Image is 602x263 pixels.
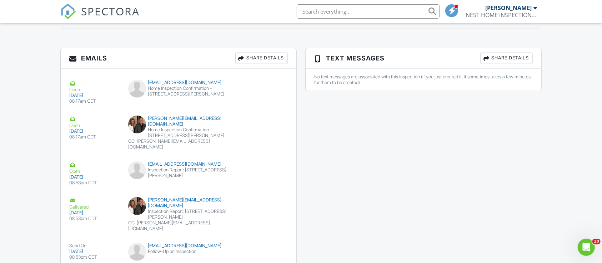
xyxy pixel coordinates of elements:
span: SPECTORA [81,4,140,19]
div: No text messages are associated with this inspection (if you just created it, it sometimes takes ... [314,74,533,86]
div: 08:53pm CDT [69,254,120,260]
img: The Best Home Inspection Software - Spectora [60,4,76,19]
div: Share Details [235,53,288,64]
div: [PERSON_NAME] [485,4,532,11]
div: [DATE] [69,93,120,98]
div: Delivered [69,197,120,210]
div: 08:53pm CDT [69,216,120,221]
a: SPECTORA [60,10,140,25]
div: Open [69,161,120,174]
div: [PERSON_NAME][EMAIL_ADDRESS][DOMAIN_NAME] [128,197,229,209]
a: Delivered [DATE] 08:53pm CDT [PERSON_NAME][EMAIL_ADDRESS][DOMAIN_NAME] Inspection Report: [STREET... [61,191,296,237]
div: Follow-Up on Inspection [128,249,229,254]
a: Open [DATE] 08:17am CDT [EMAIL_ADDRESS][DOMAIN_NAME] Home Inspection Confirmation - [STREET_ADDRE... [61,74,296,110]
a: Open [DATE] 08:17am CDT [PERSON_NAME][EMAIL_ADDRESS][DOMAIN_NAME] Home Inspection Confirmation - ... [61,110,296,156]
img: data [128,116,146,133]
h3: Emails [61,48,296,69]
img: data [128,197,146,215]
div: Open [69,80,120,93]
div: Home Inspection Confirmation - [STREET_ADDRESS][PERSON_NAME] [128,86,229,97]
div: [DATE] [69,128,120,134]
div: [DATE] [69,174,120,180]
div: [DATE] [69,249,120,254]
div: 08:17am CDT [69,98,120,104]
div: 08:17am CDT [69,134,120,140]
a: Open [DATE] 08:53pm CDT [EMAIL_ADDRESS][DOMAIN_NAME] Inspection Report: [STREET_ADDRESS][PERSON_N... [61,156,296,191]
input: Search everything... [297,4,440,19]
div: NEST HOME INSPECTIONS, LLC [466,11,537,19]
div: [EMAIL_ADDRESS][DOMAIN_NAME] [128,161,229,167]
iframe: Intercom live chat [578,239,595,256]
div: [PERSON_NAME][EMAIL_ADDRESS][DOMAIN_NAME] [128,116,229,127]
img: default-user-f0147aede5fd5fa78ca7ade42f37bd4542148d508eef1c3d3ea960f66861d68b.jpg [128,80,146,98]
div: Send On [69,243,120,249]
div: Inspection Report: [STREET_ADDRESS][PERSON_NAME] [128,209,229,220]
img: default-user-f0147aede5fd5fa78ca7ade42f37bd4542148d508eef1c3d3ea960f66861d68b.jpg [128,161,146,179]
span: 10 [592,239,601,244]
h3: Text Messages [306,48,541,69]
div: [EMAIL_ADDRESS][DOMAIN_NAME] [128,243,229,249]
div: Inspection Report: [STREET_ADDRESS][PERSON_NAME] [128,167,229,179]
div: CC: [PERSON_NAME][EMAIL_ADDRESS][DOMAIN_NAME] [128,220,229,232]
div: 08:53pm CDT [69,180,120,186]
div: CC: [PERSON_NAME][EMAIL_ADDRESS][DOMAIN_NAME] [128,138,229,150]
div: [EMAIL_ADDRESS][DOMAIN_NAME] [128,80,229,86]
img: default-user-f0147aede5fd5fa78ca7ade42f37bd4542148d508eef1c3d3ea960f66861d68b.jpg [128,243,146,261]
div: [DATE] [69,210,120,216]
div: Share Details [480,53,533,64]
div: Home Inspection Confirmation - [STREET_ADDRESS][PERSON_NAME] [128,127,229,138]
div: Open [69,116,120,128]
